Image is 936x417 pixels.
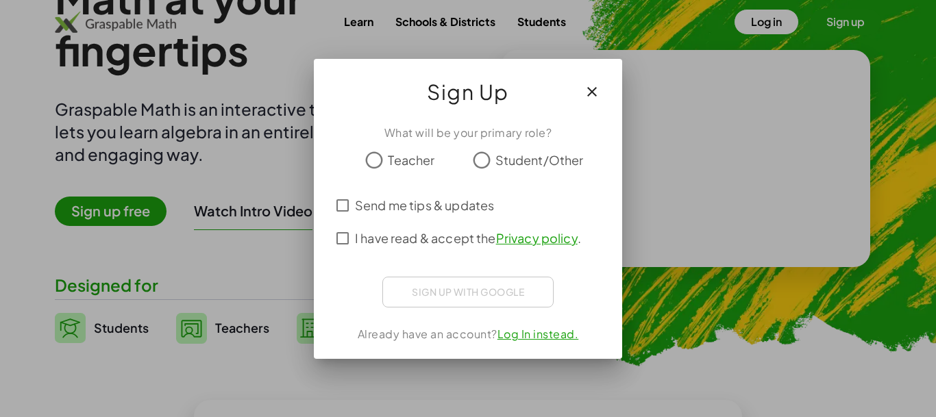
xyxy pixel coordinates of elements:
[427,75,509,108] span: Sign Up
[355,196,494,214] span: Send me tips & updates
[388,151,434,169] span: Teacher
[496,230,578,246] a: Privacy policy
[497,327,579,341] a: Log In instead.
[330,125,606,141] div: What will be your primary role?
[495,151,584,169] span: Student/Other
[330,326,606,342] div: Already have an account?
[355,229,581,247] span: I have read & accept the .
